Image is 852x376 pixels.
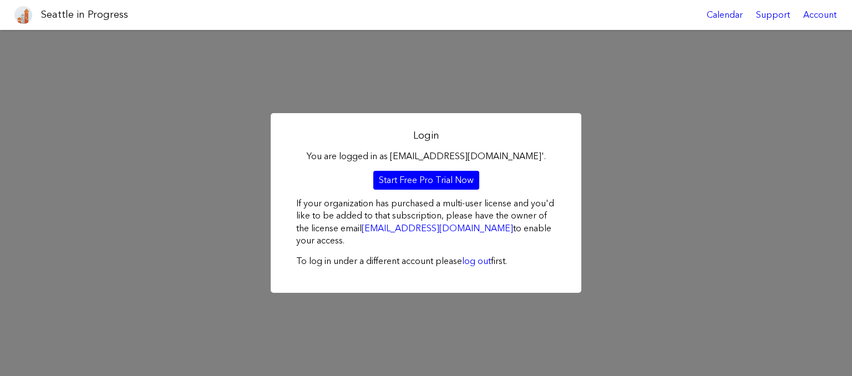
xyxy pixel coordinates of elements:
[296,129,556,143] h2: Login
[41,8,128,22] h1: Seattle in Progress
[296,150,556,162] p: You are logged in as [EMAIL_ADDRESS][DOMAIN_NAME]'.
[296,255,556,267] p: To log in under a different account please first.
[462,256,491,266] a: log out
[373,171,479,190] a: Start Free Pro Trial Now
[362,223,513,233] a: [EMAIL_ADDRESS][DOMAIN_NAME]
[296,197,556,247] p: If your organization has purchased a multi-user license and you'd like to be added to that subscr...
[14,6,32,24] img: favicon-96x96.png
